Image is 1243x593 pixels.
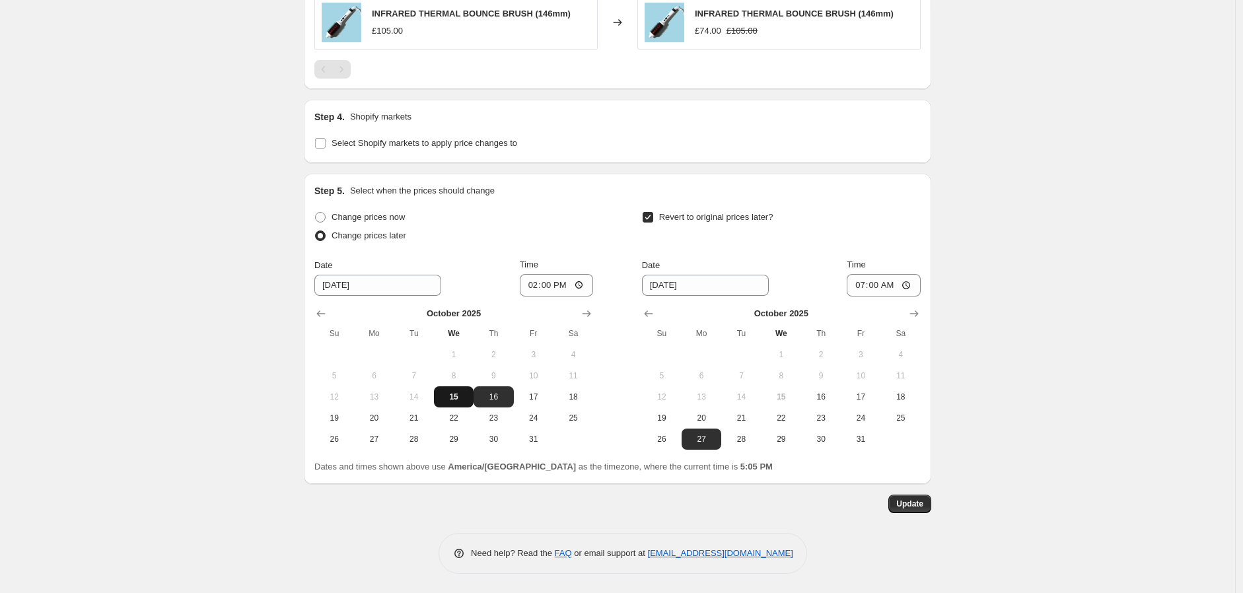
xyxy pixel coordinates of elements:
button: Monday October 6 2025 [354,365,394,386]
span: INFRARED THERMAL BOUNCE BRUSH (146mm) [372,9,571,18]
b: America/[GEOGRAPHIC_DATA] [448,462,576,471]
span: 27 [359,434,388,444]
button: Tuesday October 21 2025 [721,407,761,429]
button: Tuesday October 7 2025 [721,365,761,386]
th: Monday [354,323,394,344]
span: 15 [767,392,796,402]
button: Saturday October 25 2025 [553,407,593,429]
button: Tuesday October 14 2025 [394,386,434,407]
span: 15 [439,392,468,402]
button: Wednesday October 29 2025 [434,429,474,450]
button: Show next month, November 2025 [577,304,596,323]
button: Wednesday October 1 2025 [762,344,801,365]
img: BB_2025_InfraredBounceBrush_fb59fdf6-7987-49eb-88c1-d65b72985842_80x.jpg [645,3,684,42]
button: Thursday October 30 2025 [801,429,841,450]
span: 4 [559,349,588,360]
span: 1 [439,349,468,360]
button: Wednesday October 22 2025 [434,407,474,429]
span: INFRARED THERMAL BOUNCE BRUSH (146mm) [695,9,894,18]
th: Tuesday [394,323,434,344]
span: 20 [687,413,716,423]
span: Time [847,260,865,269]
span: 16 [479,392,508,402]
button: Monday October 13 2025 [682,386,721,407]
button: Show next month, November 2025 [905,304,923,323]
p: Shopify markets [350,110,411,123]
span: 3 [846,349,875,360]
span: 7 [400,370,429,381]
span: 29 [767,434,796,444]
span: 25 [559,413,588,423]
button: Thursday October 30 2025 [474,429,513,450]
input: 12:00 [520,274,594,296]
button: Sunday October 5 2025 [642,365,682,386]
button: Sunday October 19 2025 [314,407,354,429]
span: Dates and times shown above use as the timezone, where the current time is [314,462,773,471]
button: Wednesday October 1 2025 [434,344,474,365]
button: Sunday October 26 2025 [314,429,354,450]
span: 24 [519,413,548,423]
button: Thursday October 16 2025 [801,386,841,407]
span: Th [479,328,508,339]
span: 27 [687,434,716,444]
span: 8 [439,370,468,381]
span: 23 [479,413,508,423]
button: Sunday October 12 2025 [642,386,682,407]
button: Sunday October 12 2025 [314,386,354,407]
button: Friday October 3 2025 [514,344,553,365]
button: Saturday October 4 2025 [881,344,921,365]
button: Friday October 10 2025 [841,365,880,386]
button: Monday October 20 2025 [354,407,394,429]
span: 14 [727,392,756,402]
th: Thursday [474,323,513,344]
button: Friday October 3 2025 [841,344,880,365]
span: 17 [519,392,548,402]
span: Date [642,260,660,270]
th: Saturday [881,323,921,344]
span: 19 [320,413,349,423]
span: 12 [647,392,676,402]
span: 4 [886,349,915,360]
span: Su [320,328,349,339]
button: Monday October 27 2025 [354,429,394,450]
button: Thursday October 2 2025 [474,344,513,365]
button: Wednesday October 8 2025 [434,365,474,386]
span: Need help? Read the [471,548,555,558]
span: Fr [846,328,875,339]
span: 23 [806,413,835,423]
span: 25 [886,413,915,423]
span: Mo [359,328,388,339]
span: Su [647,328,676,339]
span: 28 [400,434,429,444]
span: 26 [647,434,676,444]
span: 11 [559,370,588,381]
th: Thursday [801,323,841,344]
span: 28 [727,434,756,444]
span: Tu [400,328,429,339]
span: 6 [359,370,388,381]
span: 14 [400,392,429,402]
h2: Step 5. [314,184,345,197]
span: We [767,328,796,339]
th: Friday [841,323,880,344]
button: Friday October 31 2025 [841,429,880,450]
span: 3 [519,349,548,360]
span: 30 [806,434,835,444]
button: Saturday October 11 2025 [881,365,921,386]
button: Show previous month, September 2025 [312,304,330,323]
b: 5:05 PM [740,462,773,471]
button: Wednesday October 22 2025 [762,407,801,429]
a: FAQ [555,548,572,558]
span: Th [806,328,835,339]
button: Thursday October 9 2025 [474,365,513,386]
button: Friday October 17 2025 [514,386,553,407]
button: Saturday October 11 2025 [553,365,593,386]
span: 22 [439,413,468,423]
button: Thursday October 23 2025 [801,407,841,429]
span: £105.00 [372,26,403,36]
button: Friday October 17 2025 [841,386,880,407]
span: Change prices now [332,212,405,222]
span: 18 [886,392,915,402]
button: Tuesday October 28 2025 [394,429,434,450]
button: Monday October 13 2025 [354,386,394,407]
